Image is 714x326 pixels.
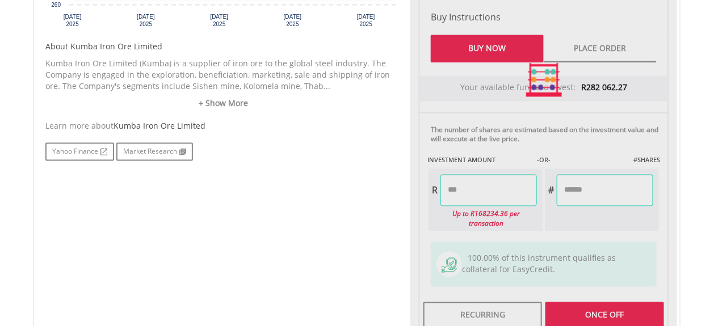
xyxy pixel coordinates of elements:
a: Market Research [116,143,193,161]
span: Kumba Iron Ore Limited [114,120,205,131]
p: Kumba Iron Ore Limited (Kumba) is a supplier of iron ore to the global steel industry. The Compan... [45,58,402,92]
text: [DATE] 2025 [64,14,82,27]
a: + Show More [45,98,402,109]
a: Yahoo Finance [45,143,114,161]
text: [DATE] 2025 [137,14,155,27]
text: [DATE] 2025 [357,14,375,27]
text: [DATE] 2025 [284,14,302,27]
text: 260 [51,2,61,8]
h5: About Kumba Iron Ore Limited [45,41,402,52]
div: Learn more about [45,120,402,132]
text: [DATE] 2025 [211,14,229,27]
